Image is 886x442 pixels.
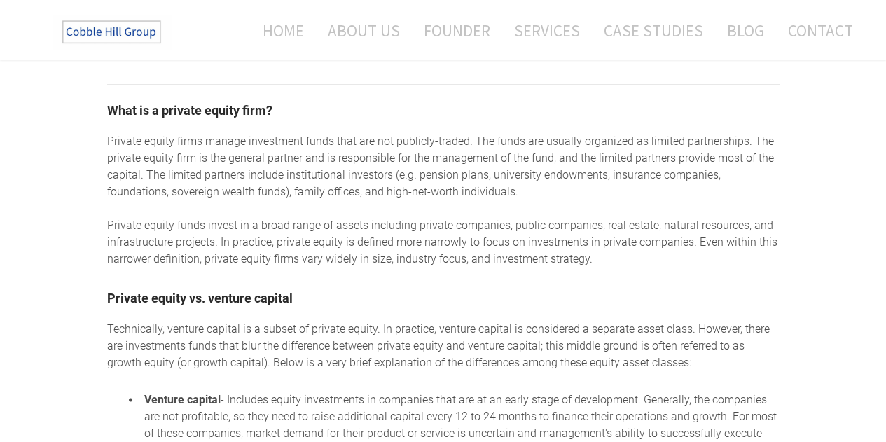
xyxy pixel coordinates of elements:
[504,12,590,49] a: Services
[107,291,293,305] font: Private equity vs. venture capital
[593,12,714,49] a: Case Studies
[242,12,314,49] a: Home
[413,12,501,49] a: Founder
[717,12,775,49] a: Blog
[777,12,864,49] a: Contact
[144,393,221,406] strong: Venture capital
[107,103,272,118] font: What is a private equity firm?
[107,133,780,268] div: Private equity firms manage investment funds that are not publicly-traded. The funds are usually ...
[317,12,410,49] a: About Us
[53,15,172,50] img: The Cobble Hill Group LLC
